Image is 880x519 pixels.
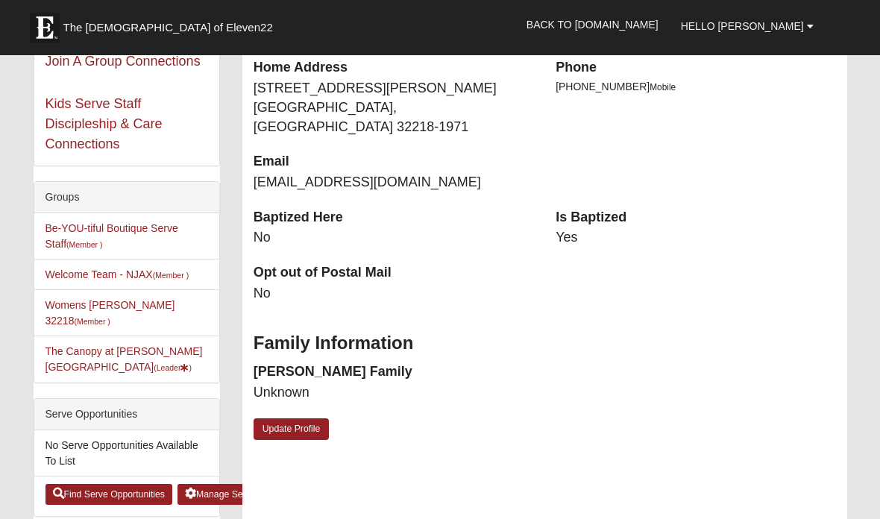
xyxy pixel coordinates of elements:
[154,363,192,372] small: (Leader )
[74,317,110,326] small: (Member )
[556,79,835,95] li: [PHONE_NUMBER]
[254,263,533,283] dt: Opt out of Postal Mail
[670,7,825,45] a: Hello [PERSON_NAME]
[254,79,533,136] dd: [STREET_ADDRESS][PERSON_NAME] [GEOGRAPHIC_DATA], [GEOGRAPHIC_DATA] 32218-1971
[45,268,189,280] a: Welcome Team - NJAX(Member )
[254,362,533,382] dt: [PERSON_NAME] Family
[254,418,330,440] a: Update Profile
[515,6,670,43] a: Back to [DOMAIN_NAME]
[30,13,60,43] img: Eleven22 logo
[556,228,835,248] dd: Yes
[153,271,189,280] small: (Member )
[556,58,835,78] dt: Phone
[34,182,219,213] div: Groups
[254,152,533,172] dt: Email
[254,228,533,248] dd: No
[45,299,175,327] a: Womens [PERSON_NAME] 32218(Member )
[177,484,320,505] a: Manage Serve Opportunities
[254,208,533,227] dt: Baptized Here
[63,20,273,35] span: The [DEMOGRAPHIC_DATA] of Eleven22
[66,240,102,249] small: (Member )
[45,484,173,505] a: Find Serve Opportunities
[556,208,835,227] dt: Is Baptized
[45,345,203,373] a: The Canopy at [PERSON_NAME][GEOGRAPHIC_DATA](Leader)
[650,82,676,92] span: Mobile
[681,20,804,32] span: Hello [PERSON_NAME]
[254,58,533,78] dt: Home Address
[254,333,836,354] h3: Family Information
[254,383,533,403] dd: Unknown
[254,173,533,192] dd: [EMAIL_ADDRESS][DOMAIN_NAME]
[254,284,533,303] dd: No
[45,54,201,69] a: Join A Group Connections
[34,430,219,476] li: No Serve Opportunities Available To List
[34,399,219,430] div: Serve Opportunities
[45,96,163,151] a: Kids Serve Staff Discipleship & Care Connections
[45,222,178,250] a: Be-YOU-tiful Boutique Serve Staff(Member )
[22,5,321,43] a: The [DEMOGRAPHIC_DATA] of Eleven22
